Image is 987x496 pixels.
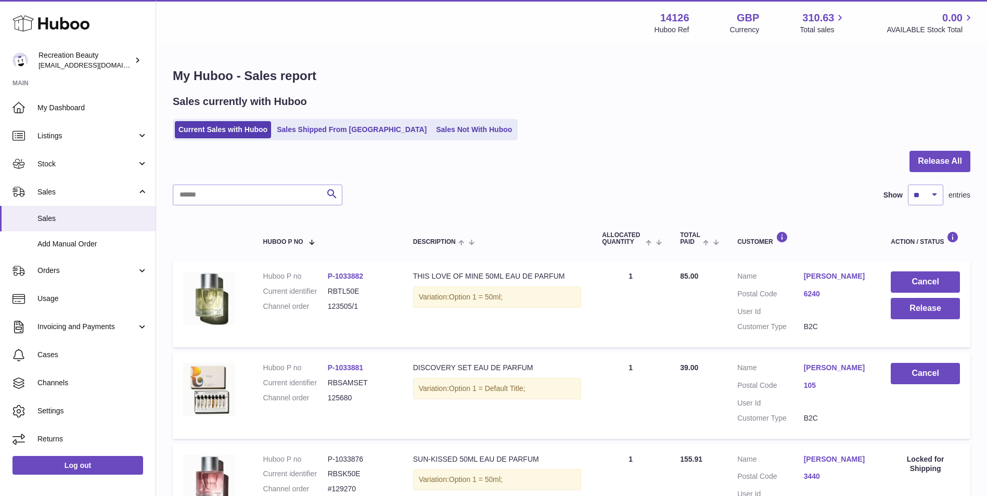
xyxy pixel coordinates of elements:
span: Option 1 = Default Title; [449,384,525,393]
span: 0.00 [942,11,963,25]
a: [PERSON_NAME] [804,271,870,281]
dd: P-1033876 [328,454,392,464]
div: Currency [730,25,760,35]
dd: RBSAMSET [328,378,392,388]
a: 6240 [804,289,870,299]
a: P-1033882 [328,272,364,280]
dt: User Id [737,307,804,317]
img: Thisloveofmine50mledp.jpg [183,271,235,325]
button: Cancel [891,271,960,293]
strong: GBP [737,11,759,25]
span: AVAILABLE Stock Total [887,25,975,35]
span: Description [413,239,456,245]
dt: Huboo P no [263,271,328,281]
span: Huboo P no [263,239,303,245]
span: Settings [37,406,148,416]
dd: 123505/1 [328,302,392,311]
span: Invoicing and Payments [37,322,137,332]
dt: Current identifier [263,286,328,296]
span: ALLOCATED Quantity [602,232,643,245]
dd: RBSK50E [328,469,392,479]
img: ANWD_12ML.jpg [183,363,235,416]
dt: Postal Code [737,381,804,393]
dt: Name [737,363,804,375]
div: Action / Status [891,231,960,245]
span: Option 1 = 50ml; [449,475,503,484]
div: Recreation Beauty [39,50,132,70]
dt: Current identifier [263,469,328,479]
dt: Name [737,454,804,467]
dt: Current identifier [263,378,328,388]
div: Variation: [413,286,582,308]
span: Add Manual Order [37,239,148,249]
span: Returns [37,434,148,444]
span: Total paid [680,232,700,245]
span: Listings [37,131,137,141]
span: My Dashboard [37,103,148,113]
td: 1 [592,353,670,439]
div: Variation: [413,378,582,399]
dd: RBTL50E [328,286,392,296]
span: 85.00 [680,272,698,280]
span: 310.63 [802,11,834,25]
a: [PERSON_NAME] [804,454,870,464]
td: 1 [592,261,670,347]
a: P-1033881 [328,363,364,372]
a: Sales Shipped From [GEOGRAPHIC_DATA] [273,121,430,138]
dt: Postal Code [737,472,804,484]
a: 105 [804,381,870,390]
a: 0.00 AVAILABLE Stock Total [887,11,975,35]
button: Release All [909,151,970,172]
span: 155.91 [680,455,702,463]
dt: Huboo P no [263,363,328,373]
dt: User Id [737,398,804,408]
dd: B2C [804,413,870,423]
strong: 14126 [660,11,689,25]
img: customercare@recreationbeauty.com [12,53,28,68]
label: Show [883,190,903,200]
dd: B2C [804,322,870,332]
dd: #129270 [328,484,392,494]
dt: Customer Type [737,413,804,423]
dt: Channel order [263,484,328,494]
span: [EMAIL_ADDRESS][DOMAIN_NAME] [39,61,153,69]
dt: Huboo P no [263,454,328,464]
span: Channels [37,378,148,388]
h1: My Huboo - Sales report [173,68,970,84]
span: entries [948,190,970,200]
button: Cancel [891,363,960,384]
dd: 125680 [328,393,392,403]
span: Sales [37,187,137,197]
dt: Channel order [263,393,328,403]
h2: Sales currently with Huboo [173,95,307,109]
a: Sales Not With Huboo [432,121,516,138]
button: Release [891,298,960,319]
span: 39.00 [680,363,698,372]
span: Cases [37,350,148,360]
div: Huboo Ref [655,25,689,35]
div: DISCOVERY SET EAU DE PARFUM [413,363,582,373]
div: Locked for Shipping [891,454,960,474]
div: THIS LOVE OF MINE 50ML EAU DE PARFUM [413,271,582,281]
span: Usage [37,294,148,304]
dt: Channel order [263,302,328,311]
span: Sales [37,214,148,224]
a: 3440 [804,472,870,481]
a: Current Sales with Huboo [175,121,271,138]
a: 310.63 Total sales [800,11,846,35]
div: Customer [737,231,870,245]
span: Stock [37,159,137,169]
dt: Name [737,271,804,284]
div: Variation: [413,469,582,490]
span: Orders [37,266,137,276]
span: Total sales [800,25,846,35]
dt: Postal Code [737,289,804,302]
span: Option 1 = 50ml; [449,293,503,301]
div: SUN-KISSED 50ML EAU DE PARFUM [413,454,582,464]
a: Log out [12,456,143,475]
a: [PERSON_NAME] [804,363,870,373]
dt: Customer Type [737,322,804,332]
